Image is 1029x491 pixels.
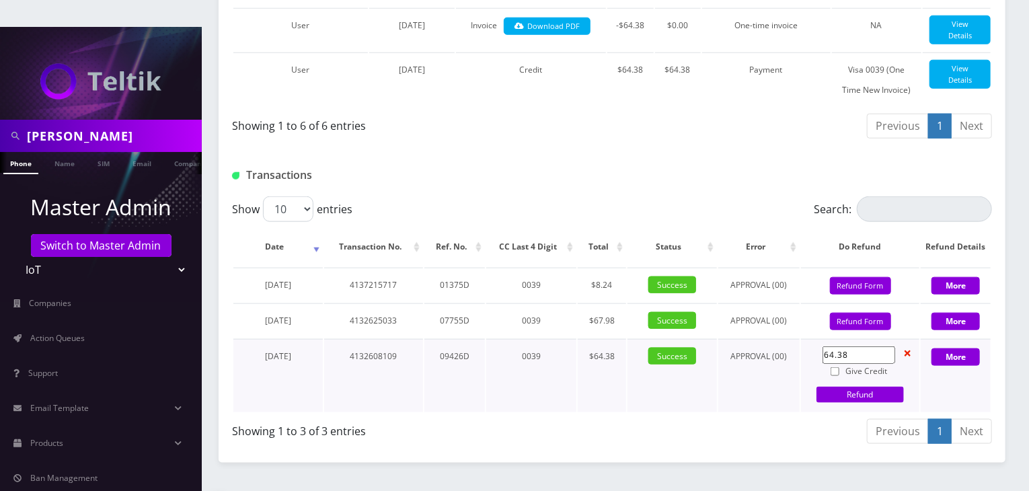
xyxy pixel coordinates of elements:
td: $67.98 [578,303,626,338]
a: Next [951,419,992,444]
label: Search: [814,196,992,222]
img: IoT [40,63,161,100]
a: Refund [816,387,904,403]
th: Ref. No.: activate to sort column ascending [424,227,485,266]
th: Error: activate to sort column ascending [718,227,800,266]
a: Download PDF [504,17,590,36]
td: 4132608109 [324,339,422,412]
a: Next [951,114,992,139]
td: NA [832,8,921,51]
td: 0039 [486,339,576,412]
span: Success [648,312,696,329]
td: User [233,8,368,51]
th: Date: activate to sort column ascending [233,227,323,266]
a: View Details [929,60,991,89]
td: APPROVAL (00) [718,303,800,338]
th: CC Last 4 Digit: activate to sort column ascending [486,227,576,266]
td: 0039 [486,268,576,302]
a: Name [48,152,81,173]
button: Refund Form [830,277,891,295]
td: One-time invoice [702,8,831,51]
a: Company [167,152,213,173]
a: Email [126,152,158,173]
span: [DATE] [265,315,291,326]
span: Action Queues [30,332,85,344]
th: Do Refund [801,227,919,266]
span: Companies [30,297,72,309]
td: $0.00 [655,8,701,51]
span: Success [648,276,696,293]
td: -$64.38 [607,8,654,51]
a: Previous [867,419,929,444]
a: 1 [928,419,952,444]
a: 1 [928,114,952,139]
input: Search: [857,196,992,222]
td: 07755D [424,303,485,338]
td: APPROVAL (00) [718,268,800,302]
a: Phone [3,152,38,174]
select: Showentries [263,196,313,222]
label: Show entries [232,196,352,222]
a: Previous [867,114,929,139]
span: Success [648,348,696,365]
label: Give Credit [823,364,895,379]
span: [DATE] [399,64,425,75]
td: Payment [702,52,831,107]
td: $8.24 [578,268,626,302]
td: $64.38 [655,52,701,107]
span: [DATE] [265,350,291,362]
td: APPROVAL (00) [718,339,800,412]
div: Showing 1 to 3 of 3 entries [232,418,602,439]
span: [DATE] [399,20,425,31]
td: Visa 0039 (One Time New Invoice) [832,52,921,107]
img: Transactions [232,172,239,180]
td: Credit [456,52,605,107]
div: Showing 1 to 6 of 6 entries [232,112,602,134]
th: Status: activate to sort column ascending [627,227,717,266]
button: Refund Form [830,313,891,331]
a: Switch to Master Admin [31,234,171,257]
a: View Details [929,15,991,44]
th: Refund Details [921,227,991,266]
th: Total: activate to sort column ascending [578,227,626,266]
td: 09426D [424,339,485,412]
span: Ban Management [30,472,98,484]
button: More [931,313,980,330]
span: [DATE] [265,279,291,291]
td: $64.38 [578,339,626,412]
th: Transaction No.: activate to sort column ascending [324,227,422,266]
td: 01375D [424,268,485,302]
a: SIM [91,152,116,173]
span: Products [30,437,63,449]
td: User [233,52,368,107]
td: 4132625033 [324,303,422,338]
span: Support [28,367,58,379]
td: 4137215717 [324,268,422,302]
h1: Transactions [232,169,472,182]
input: Search in Company [27,123,198,149]
td: Invoice [456,8,605,51]
td: 0039 [486,303,576,338]
span: Email Template [30,402,89,414]
button: More [931,277,980,295]
td: $64.38 [607,52,654,107]
button: More [931,348,980,366]
input: Give Credit [831,367,839,376]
